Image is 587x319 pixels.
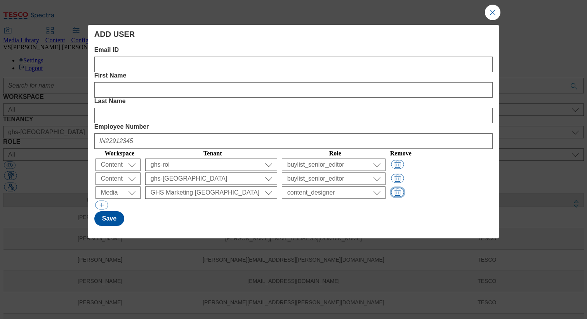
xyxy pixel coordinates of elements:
[94,47,493,53] label: Email ID
[94,29,493,39] h4: ADD USER
[94,72,493,79] label: First Name
[88,25,499,238] div: Modal
[485,5,500,20] button: Close Modal
[94,123,493,130] label: Employee Number
[95,150,144,157] th: Workspace
[94,211,124,226] button: Save
[145,150,281,157] th: Tenant
[281,150,389,157] th: Role
[94,133,493,149] input: IN22912345
[390,150,412,157] th: Remove
[94,98,493,105] label: Last Name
